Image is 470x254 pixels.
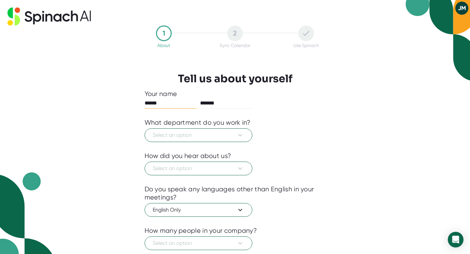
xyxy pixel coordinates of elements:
[220,43,250,48] div: Sync Calendar
[145,128,252,142] button: Select an option
[153,239,244,247] span: Select an option
[293,43,319,48] div: Use Spinach
[153,206,244,214] span: English Only
[455,2,468,15] button: JM
[145,162,252,175] button: Select an option
[153,131,244,139] span: Select an option
[145,90,326,98] div: Your name
[178,72,292,85] h3: Tell us about yourself
[145,227,257,235] div: How many people in your company?
[145,185,326,201] div: Do you speak any languages other than English in your meetings?
[145,203,252,217] button: English Only
[145,152,231,160] div: How did you hear about us?
[227,25,243,41] div: 2
[145,119,251,127] div: What department do you work in?
[156,25,172,41] div: 1
[157,43,170,48] div: About
[145,236,252,250] button: Select an option
[153,165,244,172] span: Select an option
[448,232,463,247] div: Open Intercom Messenger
